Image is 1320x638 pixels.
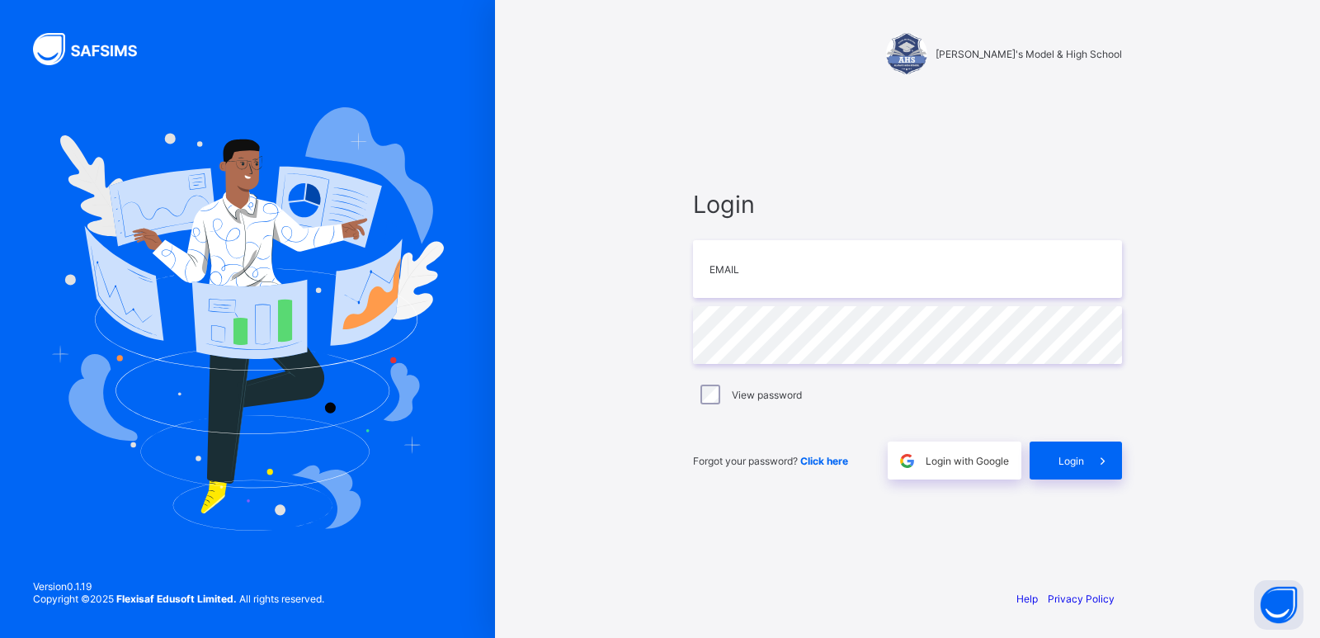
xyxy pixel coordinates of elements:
span: Login [1058,455,1084,467]
span: Copyright © 2025 All rights reserved. [33,593,324,605]
a: Click here [800,455,848,467]
span: [PERSON_NAME]'s Model & High School [936,48,1122,60]
span: Version 0.1.19 [33,580,324,593]
a: Privacy Policy [1048,593,1115,605]
img: google.396cfc9801f0270233282035f929180a.svg [898,451,917,470]
img: SAFSIMS Logo [33,33,157,65]
img: Hero Image [51,107,444,530]
a: Help [1016,593,1038,605]
span: Login with Google [926,455,1009,467]
span: Forgot your password? [693,455,848,467]
button: Open asap [1254,580,1303,630]
label: View password [732,389,802,401]
strong: Flexisaf Edusoft Limited. [116,593,237,605]
span: Login [693,190,1122,219]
